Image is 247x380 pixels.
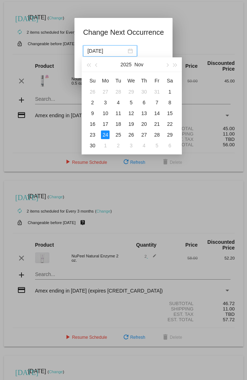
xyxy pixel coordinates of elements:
[114,130,122,139] div: 25
[165,98,174,107] div: 8
[165,87,174,96] div: 1
[114,109,122,118] div: 11
[140,130,148,139] div: 27
[112,108,125,119] td: 11/11/2025
[125,108,137,119] td: 11/12/2025
[152,98,161,107] div: 7
[87,47,126,55] input: Select date
[150,140,163,151] td: 12/5/2025
[140,109,148,118] div: 13
[140,98,148,107] div: 6
[88,98,97,107] div: 2
[165,141,174,150] div: 6
[125,119,137,129] td: 11/19/2025
[83,27,164,38] h1: Change Next Occurrence
[152,141,161,150] div: 5
[101,87,110,96] div: 27
[127,141,135,150] div: 3
[163,140,176,151] td: 12/6/2025
[150,108,163,119] td: 11/14/2025
[99,129,112,140] td: 11/24/2025
[163,86,176,97] td: 11/1/2025
[114,87,122,96] div: 28
[125,129,137,140] td: 11/26/2025
[125,75,137,86] th: Wed
[86,97,99,108] td: 11/2/2025
[112,75,125,86] th: Tue
[125,97,137,108] td: 11/5/2025
[152,109,161,118] div: 14
[127,130,135,139] div: 26
[137,119,150,129] td: 11/20/2025
[99,140,112,151] td: 12/1/2025
[99,97,112,108] td: 11/3/2025
[112,86,125,97] td: 10/28/2025
[135,57,144,72] button: Nov
[150,119,163,129] td: 11/21/2025
[150,97,163,108] td: 11/7/2025
[99,108,112,119] td: 11/10/2025
[114,141,122,150] div: 2
[86,129,99,140] td: 11/23/2025
[152,87,161,96] div: 31
[140,87,148,96] div: 30
[165,120,174,128] div: 22
[86,119,99,129] td: 11/16/2025
[171,57,179,72] button: Next year (Control + right)
[101,98,110,107] div: 3
[101,130,110,139] div: 24
[125,86,137,97] td: 10/29/2025
[137,75,150,86] th: Thu
[163,57,171,72] button: Next month (PageDown)
[101,120,110,128] div: 17
[137,86,150,97] td: 10/30/2025
[150,129,163,140] td: 11/28/2025
[127,120,135,128] div: 19
[93,57,101,72] button: Previous month (PageUp)
[99,75,112,86] th: Mon
[152,130,161,139] div: 28
[99,86,112,97] td: 10/27/2025
[88,130,97,139] div: 23
[150,86,163,97] td: 10/31/2025
[88,109,97,118] div: 9
[88,87,97,96] div: 26
[163,119,176,129] td: 11/22/2025
[165,130,174,139] div: 29
[120,57,131,72] button: 2025
[127,98,135,107] div: 5
[99,119,112,129] td: 11/17/2025
[112,119,125,129] td: 11/18/2025
[112,140,125,151] td: 12/2/2025
[86,140,99,151] td: 11/30/2025
[86,108,99,119] td: 11/9/2025
[140,120,148,128] div: 20
[137,108,150,119] td: 11/13/2025
[86,86,99,97] td: 10/26/2025
[114,120,122,128] div: 18
[137,140,150,151] td: 12/4/2025
[165,109,174,118] div: 15
[152,120,161,128] div: 21
[150,75,163,86] th: Fri
[114,98,122,107] div: 4
[88,141,97,150] div: 30
[86,75,99,86] th: Sun
[88,120,97,128] div: 16
[101,109,110,118] div: 10
[137,129,150,140] td: 11/27/2025
[125,140,137,151] td: 12/3/2025
[127,87,135,96] div: 29
[163,108,176,119] td: 11/15/2025
[140,141,148,150] div: 4
[163,97,176,108] td: 11/8/2025
[137,97,150,108] td: 11/6/2025
[163,129,176,140] td: 11/29/2025
[127,109,135,118] div: 12
[163,75,176,86] th: Sat
[84,57,92,72] button: Last year (Control + left)
[112,97,125,108] td: 11/4/2025
[112,129,125,140] td: 11/25/2025
[101,141,110,150] div: 1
